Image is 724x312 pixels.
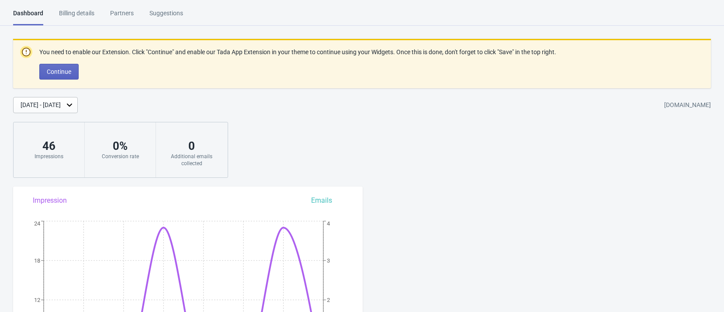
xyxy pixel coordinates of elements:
div: Dashboard [13,9,43,25]
div: Impressions [22,153,76,160]
button: Continue [39,64,79,80]
div: Suggestions [149,9,183,24]
div: [DATE] - [DATE] [21,101,61,110]
tspan: 4 [327,220,330,227]
tspan: 3 [327,257,330,264]
div: Billing details [59,9,94,24]
div: 0 % [94,139,147,153]
div: [DOMAIN_NAME] [664,97,711,113]
div: Conversion rate [94,153,147,160]
div: Partners [110,9,134,24]
div: Additional emails collected [165,153,218,167]
tspan: 18 [34,257,40,264]
div: 46 [22,139,76,153]
div: 0 [165,139,218,153]
tspan: 12 [34,297,40,303]
p: You need to enable our Extension. Click "Continue" and enable our Tada App Extension in your them... [39,48,556,57]
tspan: 24 [34,220,41,227]
span: Continue [47,68,71,75]
tspan: 2 [327,297,330,303]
